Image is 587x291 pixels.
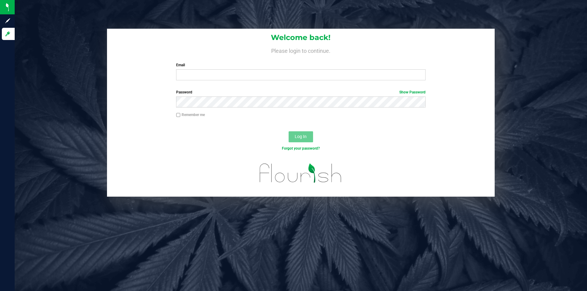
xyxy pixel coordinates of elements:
[107,46,495,54] h4: Please login to continue.
[295,134,307,139] span: Log In
[107,34,495,42] h1: Welcome back!
[282,146,320,151] a: Forgot your password?
[176,90,192,94] span: Password
[399,90,426,94] a: Show Password
[176,113,180,117] input: Remember me
[5,18,11,24] inline-svg: Sign up
[289,131,313,142] button: Log In
[176,112,205,118] label: Remember me
[176,62,425,68] label: Email
[5,31,11,37] inline-svg: Log in
[252,158,349,189] img: flourish_logo.svg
